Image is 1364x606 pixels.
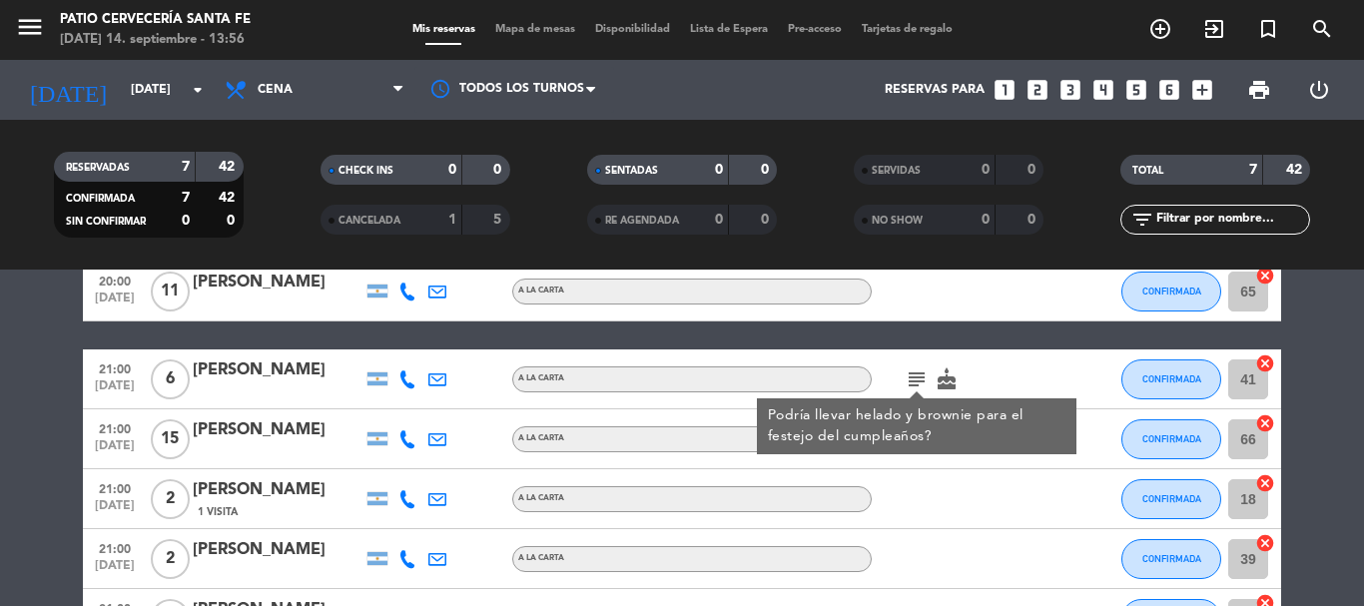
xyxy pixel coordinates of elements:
[1249,163,1257,177] strong: 7
[768,405,1066,447] div: Podría llevar helado y brownie para el festejo del cumpleaños?
[518,494,564,502] span: A LA CARTA
[1090,77,1116,103] i: looks_4
[151,539,190,579] span: 2
[186,78,210,102] i: arrow_drop_down
[151,272,190,311] span: 11
[339,166,393,176] span: CHECK INS
[15,12,45,42] i: menu
[182,191,190,205] strong: 7
[1130,208,1154,232] i: filter_list
[219,160,239,174] strong: 42
[872,166,921,176] span: SERVIDAS
[1310,17,1334,41] i: search
[1123,77,1149,103] i: looks_5
[992,77,1018,103] i: looks_one
[219,191,239,205] strong: 42
[493,163,505,177] strong: 0
[585,24,680,35] span: Disponibilidad
[1142,286,1201,297] span: CONFIRMADA
[1255,533,1275,553] i: cancel
[1189,77,1215,103] i: add_box
[1121,272,1221,311] button: CONFIRMADA
[761,213,773,227] strong: 0
[90,476,140,499] span: 21:00
[448,213,456,227] strong: 1
[1156,77,1182,103] i: looks_6
[1255,473,1275,493] i: cancel
[680,24,778,35] span: Lista de Espera
[193,357,362,383] div: [PERSON_NAME]
[935,367,959,391] i: cake
[1121,539,1221,579] button: CONFIRMADA
[15,12,45,49] button: menu
[151,359,190,399] span: 6
[1121,479,1221,519] button: CONFIRMADA
[90,356,140,379] span: 21:00
[1202,17,1226,41] i: exit_to_app
[1027,213,1039,227] strong: 0
[1142,373,1201,384] span: CONFIRMADA
[852,24,963,35] span: Tarjetas de regalo
[982,213,990,227] strong: 0
[1148,17,1172,41] i: add_circle_outline
[1142,433,1201,444] span: CONFIRMADA
[339,216,400,226] span: CANCELADA
[193,417,362,443] div: [PERSON_NAME]
[1121,359,1221,399] button: CONFIRMADA
[90,379,140,402] span: [DATE]
[1289,60,1349,120] div: LOG OUT
[1255,266,1275,286] i: cancel
[1255,353,1275,373] i: cancel
[15,68,121,112] i: [DATE]
[66,163,130,173] span: RESERVADAS
[715,163,723,177] strong: 0
[1286,163,1306,177] strong: 42
[151,419,190,459] span: 15
[1132,166,1163,176] span: TOTAL
[518,287,564,295] span: A LA CARTA
[518,434,564,442] span: A LA CARTA
[182,160,190,174] strong: 7
[193,537,362,563] div: [PERSON_NAME]
[885,83,985,97] span: Reservas para
[518,374,564,382] span: A LA CARTA
[90,269,140,292] span: 20:00
[982,163,990,177] strong: 0
[493,213,505,227] strong: 5
[402,24,485,35] span: Mis reservas
[1057,77,1083,103] i: looks_3
[66,217,146,227] span: SIN CONFIRMAR
[778,24,852,35] span: Pre-acceso
[193,477,362,503] div: [PERSON_NAME]
[761,163,773,177] strong: 0
[872,216,923,226] span: NO SHOW
[1256,17,1280,41] i: turned_in_not
[90,536,140,559] span: 21:00
[60,30,251,50] div: [DATE] 14. septiembre - 13:56
[605,216,679,226] span: RE AGENDADA
[1154,209,1309,231] input: Filtrar por nombre...
[1142,493,1201,504] span: CONFIRMADA
[1121,419,1221,459] button: CONFIRMADA
[715,213,723,227] strong: 0
[90,416,140,439] span: 21:00
[193,270,362,296] div: [PERSON_NAME]
[182,214,190,228] strong: 0
[1255,413,1275,433] i: cancel
[90,499,140,522] span: [DATE]
[1247,78,1271,102] span: print
[90,559,140,582] span: [DATE]
[60,10,251,30] div: Patio Cervecería Santa Fe
[1024,77,1050,103] i: looks_two
[66,194,135,204] span: CONFIRMADA
[485,24,585,35] span: Mapa de mesas
[905,367,929,391] i: subject
[1142,553,1201,564] span: CONFIRMADA
[90,292,140,314] span: [DATE]
[198,504,238,520] span: 1 Visita
[518,554,564,562] span: A LA CARTA
[448,163,456,177] strong: 0
[1027,163,1039,177] strong: 0
[605,166,658,176] span: SENTADAS
[227,214,239,228] strong: 0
